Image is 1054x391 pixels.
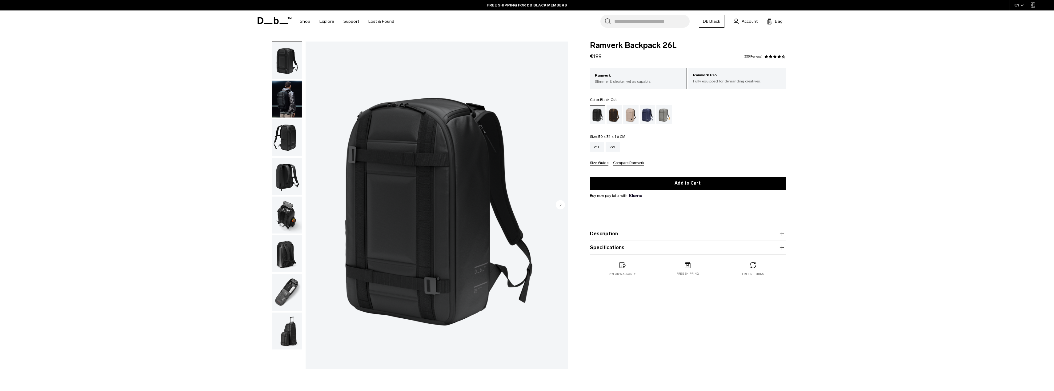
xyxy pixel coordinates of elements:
img: Ramverk Backpack 26L Black Out [272,313,302,349]
img: Ramverk Backpack 26L Black Out [272,42,302,79]
button: Size Guide [590,161,608,166]
a: Fogbow Beige [623,105,639,124]
nav: Main Navigation [295,10,399,32]
button: Compare Ramverk [613,161,644,166]
li: 1 / 8 [306,42,568,369]
p: Ramverk Pro [693,72,781,78]
a: Shop [300,10,310,32]
p: Free shipping [676,272,699,276]
p: Free returns [742,272,764,276]
button: Ramverk Backpack 26L Black Out [272,119,302,157]
img: Ramverk Backpack 26L Black Out [272,197,302,233]
a: Db Black [699,15,724,28]
p: Slimmer & sleaker, yet as capable. [595,79,682,84]
a: 235 reviews [743,55,763,58]
p: Ramverk [595,73,682,79]
img: {"height" => 20, "alt" => "Klarna"} [629,194,642,197]
a: Black Out [590,105,605,124]
span: Account [742,18,758,25]
button: Specifications [590,244,786,251]
a: Espresso [607,105,622,124]
legend: Color: [590,98,617,102]
a: Sand Grey [656,105,672,124]
span: 50 x 31 x 16 CM [598,134,626,139]
p: 2 year warranty [609,272,636,276]
a: Account [734,18,758,25]
img: Ramverk Backpack 26L Black Out [272,81,302,118]
button: Bag [767,18,783,25]
button: Ramverk Backpack 26L Black Out [272,80,302,118]
span: Black Out [600,98,617,102]
a: 26L [606,142,620,152]
img: Ramverk Backpack 26L Black Out [272,158,302,195]
span: Buy now pay later with [590,193,642,198]
button: Add to Cart [590,177,786,190]
a: Lost & Found [368,10,394,32]
a: Support [343,10,359,32]
button: Ramverk Backpack 26L Black Out [272,235,302,273]
span: Ramverk Backpack 26L [590,42,786,50]
a: FREE SHIPPING FOR DB BLACK MEMBERS [487,2,567,8]
img: Ramverk Backpack 26L Black Out [306,42,568,369]
a: Explore [319,10,334,32]
p: Fully equipped for demanding creatives. [693,78,781,84]
span: Bag [775,18,783,25]
a: Blue Hour [640,105,655,124]
img: Ramverk Backpack 26L Black Out [272,235,302,272]
legend: Size: [590,135,626,138]
img: Ramverk Backpack 26L Black Out [272,274,302,311]
img: Ramverk Backpack 26L Black Out [272,119,302,156]
a: Ramverk Pro Fully equipped for demanding creatives. [688,68,786,89]
button: Ramverk Backpack 26L Black Out [272,312,302,350]
button: Description [590,230,786,237]
button: Ramverk Backpack 26L Black Out [272,196,302,234]
button: Next slide [556,200,565,210]
span: €199 [590,53,602,59]
a: 21L [590,142,604,152]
